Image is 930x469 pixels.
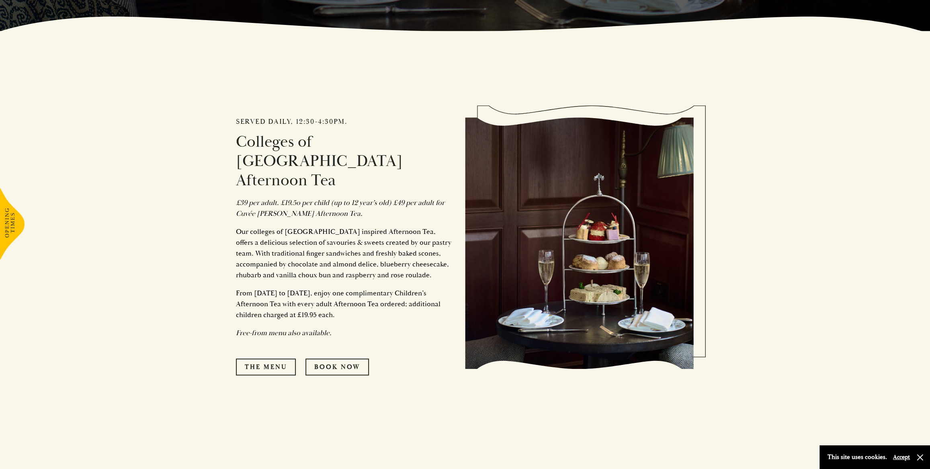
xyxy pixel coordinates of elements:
[828,451,887,463] p: This site uses cookies.
[236,288,453,320] p: From [DATE] to [DATE], enjoy one complimentary Children’s Afternoon Tea with every adult Afternoo...
[305,358,369,375] a: Book Now
[236,358,296,375] a: The Menu
[916,453,924,461] button: Close and accept
[236,226,453,281] p: Our colleges of [GEOGRAPHIC_DATA] inspired Afternoon Tea, offers a delicious selection of savouri...
[893,453,910,461] button: Accept
[236,132,453,190] h3: Colleges of [GEOGRAPHIC_DATA] Afternoon Tea
[236,117,453,126] h2: Served daily, 12:30-4:30pm.
[236,328,332,338] em: Free-from menu also available.
[236,198,445,218] em: £39 per adult. £19.5o per child (up to 12 year’s old) £49 per adult for Cuvée [PERSON_NAME] After...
